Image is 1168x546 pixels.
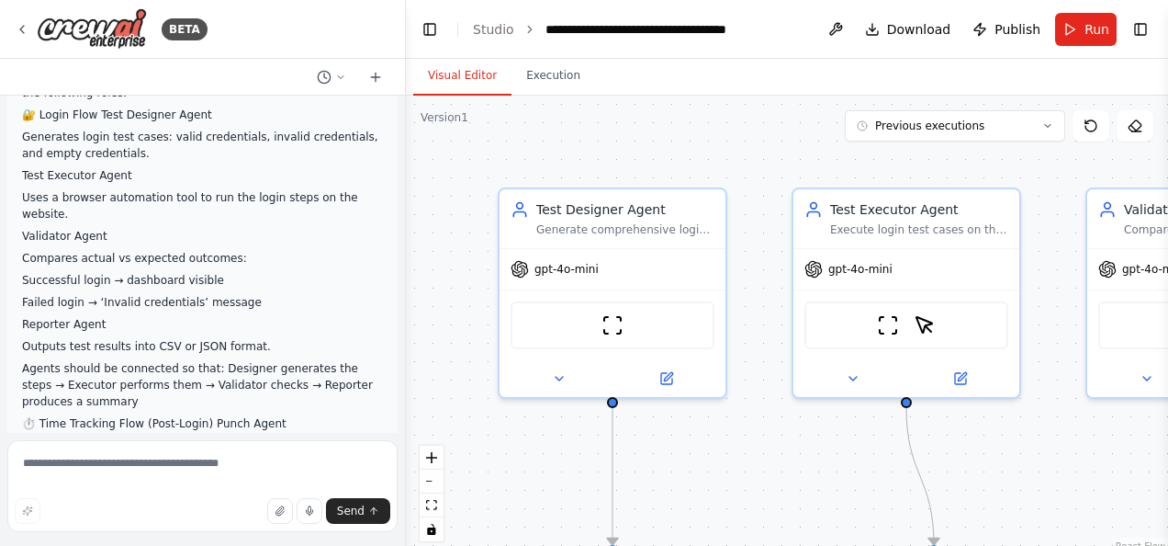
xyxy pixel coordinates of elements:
button: Publish [965,13,1048,46]
span: Run [1084,20,1109,39]
p: ⏱️ Time Tracking Flow (Post-Login) Punch Agent [22,415,383,432]
button: zoom out [420,470,444,494]
p: 🔐 Login Flow Test Designer Agent [22,107,383,123]
p: Test Executor Agent [22,167,383,184]
img: Logo [37,8,147,50]
g: Edge from 4b874518-6482-49d7-a682-590190ac3b84 to edcacfe2-11e8-403e-babd-85f4dde572c7 [897,407,943,545]
p: Reporter Agent [22,316,383,333]
button: Upload files [267,498,293,524]
button: Improve this prompt [15,498,40,524]
button: Download [858,13,959,46]
div: React Flow controls [420,446,444,541]
button: Open in side panel [614,368,718,390]
img: ScrapeElementFromWebsiteTool [914,314,936,336]
button: Visual Editor [413,57,511,96]
p: Failed login → ‘Invalid credentials’ message [22,294,383,311]
p: Validator Agent [22,228,383,245]
button: Show right sidebar [1128,17,1153,42]
img: ScrapeWebsiteTool [601,314,623,336]
p: Generates login test cases: valid credentials, invalid credentials, and empty credentials. [22,129,383,162]
button: fit view [420,494,444,518]
div: Generate comprehensive login test cases for the OrangeHRM demo website including valid credential... [536,222,714,237]
button: Switch to previous chat [309,66,354,88]
span: gpt-4o-mini [828,262,893,277]
button: toggle interactivity [420,518,444,541]
div: BETA [162,18,208,40]
div: Execute login test cases on the OrangeHRM demo website using browser automation, performing all t... [830,222,1008,237]
button: Previous executions [845,110,1065,142]
span: Publish [994,20,1040,39]
div: Test Designer AgentGenerate comprehensive login test cases for the OrangeHRM demo website includi... [498,188,727,399]
button: Send [326,498,390,524]
div: Test Designer Agent [536,200,714,219]
p: Uses a browser automation tool to run the login steps on the website. [22,189,383,222]
button: zoom in [420,446,444,470]
button: Open in side panel [908,368,1012,390]
div: Version 1 [421,110,468,125]
p: Compares actual vs expected outcomes: [22,250,383,267]
a: Studio [473,22,514,37]
button: Execution [511,57,595,96]
span: Send [337,504,365,518]
nav: breadcrumb [473,20,752,39]
p: Outputs test results into CSV or JSON format. [22,338,383,355]
button: Start a new chat [361,66,390,88]
button: Click to speak your automation idea [297,498,322,524]
span: gpt-4o-mini [534,262,599,277]
div: Test Executor AgentExecute login test cases on the OrangeHRM demo website using browser automatio... [792,188,1021,399]
g: Edge from b6ded81a-f7e1-49a7-b42d-1aba32b86885 to e54f469b-e081-4a84-8548-d366e26316a0 [603,407,622,545]
button: Run [1055,13,1117,46]
div: Test Executor Agent [830,200,1008,219]
span: Previous executions [875,119,984,133]
button: Hide left sidebar [417,17,443,42]
p: Successful login → dashboard visible [22,272,383,289]
p: Agents should be connected so that: Designer generates the steps → Executor performs them → Valid... [22,360,383,410]
img: ScrapeWebsiteTool [877,314,899,336]
span: Download [887,20,951,39]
